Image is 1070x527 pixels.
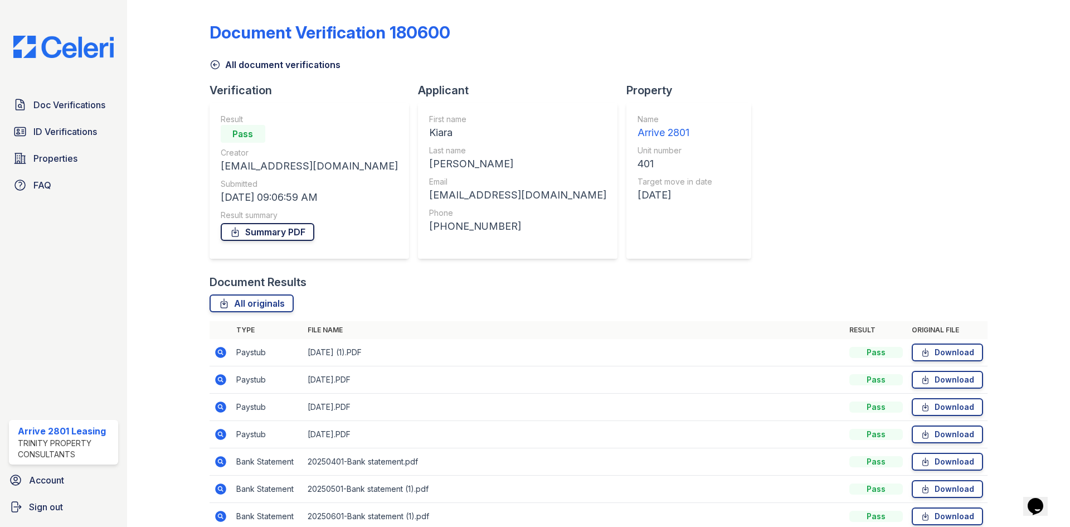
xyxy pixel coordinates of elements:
a: Download [912,371,983,389]
a: Download [912,398,983,416]
a: Download [912,426,983,443]
td: [DATE].PDF [303,366,845,394]
a: Download [912,480,983,498]
div: Result [221,114,398,125]
div: Trinity Property Consultants [18,438,114,460]
img: CE_Logo_Blue-a8612792a0a2168367f1c8372b55b34899dd931a85d93a1a3d3e32e68fde9ad4.png [4,36,123,58]
a: Sign out [4,496,123,518]
a: Download [912,344,983,361]
a: Account [4,469,123,491]
div: Result summary [221,210,398,221]
div: Pass [849,429,903,440]
td: Paystub [232,394,303,421]
div: Pass [849,347,903,358]
a: ID Verifications [9,120,118,143]
span: ID Verifications [33,125,97,138]
td: 20250401-Bank statement.pdf [303,448,845,476]
div: Pass [849,484,903,495]
div: 401 [638,156,712,172]
div: Unit number [638,145,712,156]
div: First name [429,114,606,125]
a: Download [912,453,983,471]
div: Applicant [418,83,626,98]
div: Submitted [221,178,398,190]
div: Phone [429,207,606,219]
th: File name [303,321,845,339]
th: Result [845,321,907,339]
th: Original file [907,321,988,339]
td: Bank Statement [232,448,303,476]
div: Pass [221,125,265,143]
span: Doc Verifications [33,98,105,112]
a: Doc Verifications [9,94,118,116]
a: All originals [210,294,294,312]
td: Paystub [232,366,303,394]
th: Type [232,321,303,339]
div: Document Results [210,274,307,290]
div: Pass [849,402,903,413]
div: [EMAIL_ADDRESS][DOMAIN_NAME] [221,158,398,174]
div: [DATE] 09:06:59 AM [221,190,398,205]
div: [PERSON_NAME] [429,156,606,172]
a: Name Arrive 2801 [638,114,712,141]
div: [EMAIL_ADDRESS][DOMAIN_NAME] [429,187,606,203]
td: Paystub [232,339,303,366]
a: Download [912,507,983,525]
div: Name [638,114,712,125]
td: 20250501-Bank statement (1).pdf [303,476,845,503]
div: Pass [849,511,903,522]
a: Summary PDF [221,223,314,241]
span: Account [29,473,64,487]
div: Document Verification 180600 [210,22,450,42]
div: Arrive 2801 Leasing [18,424,114,438]
span: FAQ [33,178,51,192]
a: All document verifications [210,58,341,71]
div: Creator [221,147,398,158]
a: Properties [9,147,118,170]
div: Pass [849,374,903,385]
td: [DATE].PDF [303,421,845,448]
div: Email [429,176,606,187]
td: [DATE].PDF [303,394,845,421]
div: Property [626,83,760,98]
div: Arrive 2801 [638,125,712,141]
div: [PHONE_NUMBER] [429,219,606,234]
iframe: chat widget [1023,482,1059,516]
div: Pass [849,456,903,467]
td: [DATE] (1).PDF [303,339,845,366]
a: FAQ [9,174,118,196]
span: Sign out [29,500,63,514]
td: Paystub [232,421,303,448]
span: Properties [33,152,77,165]
div: Verification [210,83,418,98]
div: [DATE] [638,187,712,203]
td: Bank Statement [232,476,303,503]
div: Kiara [429,125,606,141]
div: Target move in date [638,176,712,187]
div: Last name [429,145,606,156]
